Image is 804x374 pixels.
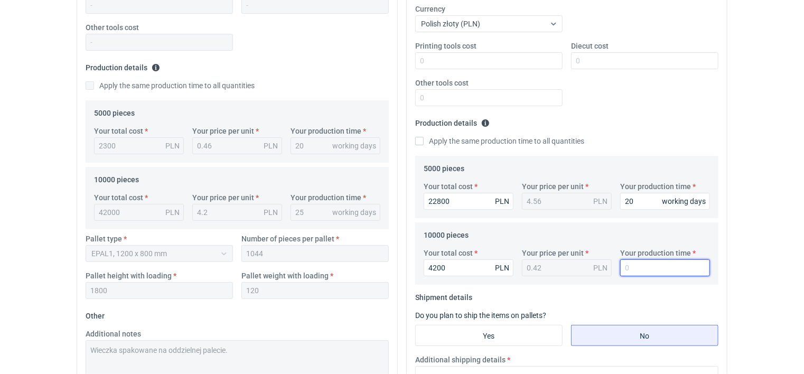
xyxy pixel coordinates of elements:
[264,207,278,218] div: PLN
[415,78,469,88] label: Other tools cost
[415,311,546,320] label: Do you plan to ship the items on pallets?
[86,329,141,339] label: Additional notes
[94,105,135,117] legend: 5000 pieces
[593,196,607,207] div: PLN
[86,59,160,72] legend: Production details
[662,196,706,207] div: working days
[415,136,584,146] label: Apply the same production time to all quantities
[86,80,255,91] label: Apply the same production time to all quantities
[415,52,563,69] input: 0
[620,248,691,258] label: Your production time
[571,325,718,346] label: No
[424,227,469,239] legend: 10000 pieces
[421,20,480,28] span: Polish złoty (PLN)
[86,270,172,281] label: Pallet height with loading
[264,141,278,151] div: PLN
[571,52,718,69] input: 0
[522,248,584,258] label: Your price per unit
[291,126,361,136] label: Your production time
[86,22,139,33] label: Other tools cost
[165,207,180,218] div: PLN
[593,263,607,273] div: PLN
[620,193,710,210] input: 0
[415,115,490,127] legend: Production details
[86,233,122,244] label: Pallet type
[424,259,513,276] input: 0
[415,41,476,51] label: Printing tools cost
[332,141,376,151] div: working days
[415,354,506,365] label: Additional shipping details
[332,207,376,218] div: working days
[415,289,472,302] legend: Shipment details
[620,259,710,276] input: 0
[620,181,691,192] label: Your production time
[415,325,563,346] label: Yes
[241,270,329,281] label: Pallet weight with loading
[192,192,254,203] label: Your price per unit
[424,160,464,173] legend: 5000 pieces
[94,126,143,136] label: Your total cost
[415,4,445,14] label: Currency
[94,192,143,203] label: Your total cost
[495,196,509,207] div: PLN
[192,126,254,136] label: Your price per unit
[495,263,509,273] div: PLN
[415,89,563,106] input: 0
[291,192,361,203] label: Your production time
[424,193,513,210] input: 0
[241,233,334,244] label: Number of pieces per pallet
[571,41,609,51] label: Diecut cost
[522,181,584,192] label: Your price per unit
[86,307,105,320] legend: Other
[165,141,180,151] div: PLN
[424,248,473,258] label: Your total cost
[424,181,473,192] label: Your total cost
[94,171,139,184] legend: 10000 pieces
